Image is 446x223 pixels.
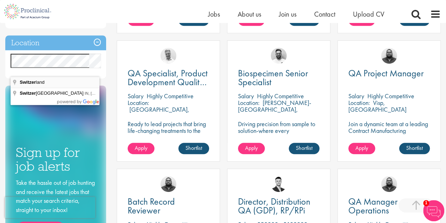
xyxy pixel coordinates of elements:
span: Apply [245,144,258,152]
span: [GEOGRAPHIC_DATA] [20,90,85,96]
h3: Location [5,35,106,51]
span: QA Specialist, Product Development Quality (PDQ) [128,67,208,97]
span: Location: [238,99,259,107]
a: Apply [238,143,265,154]
a: Batch Record Reviewer [128,197,209,215]
a: Jobs [208,10,220,19]
img: Joshua Godden [271,176,287,192]
span: Director, Distribution QA (GDP), RP/RPi [238,195,310,216]
p: Driving precision from sample to solution-where every biospecimen tells a story of innovation. [238,121,319,147]
img: Ashley Bennett [381,176,397,192]
span: Switzer [20,80,36,85]
p: Visp, [GEOGRAPHIC_DATA] [348,99,407,113]
span: Salary [128,92,143,100]
span: Location: [128,99,149,107]
span: Switzer [20,90,36,96]
span: Salary [238,92,254,100]
a: QA Specialist, Product Development Quality (PDQ) [128,69,209,87]
p: [GEOGRAPHIC_DATA], [GEOGRAPHIC_DATA] [128,105,189,120]
img: Chatbot [423,200,444,221]
a: Shortlist [399,143,430,154]
img: Joshua Bye [160,48,176,64]
p: Highly Competitive [367,92,414,100]
p: [PERSON_NAME]-[GEOGRAPHIC_DATA], [GEOGRAPHIC_DATA] [238,99,311,120]
a: Upload CV [353,10,384,19]
iframe: reCAPTCHA [5,197,95,218]
img: Ashley Bennett [160,176,176,192]
img: Ashley Bennett [381,48,397,64]
a: Director, Distribution QA (GDP), RP/RPi [238,197,319,215]
span: QA Project Manager [348,67,424,79]
a: Apply [128,143,154,154]
p: Ready to lead projects that bring life-changing treatments to the world? Join our client at the f... [128,121,209,161]
span: Salary [348,92,364,100]
a: Join us [279,10,297,19]
a: Shortlist [178,143,209,154]
span: Biospecimen Senior Specialist [238,67,308,88]
p: Highly Competitive [147,92,194,100]
a: Shortlist [289,143,319,154]
a: Biospecimen Senior Specialist [238,69,319,87]
p: Highly Competitive [257,92,304,100]
span: Location: [348,99,370,107]
span: 1 [423,200,429,206]
a: Contact [314,10,335,19]
span: Apply [135,144,147,152]
span: QA Manager Operations [348,195,398,216]
h3: Sign up for job alerts [16,146,96,173]
span: Batch Record Reviewer [128,195,175,216]
a: About us [238,10,261,19]
span: Apply [355,144,368,152]
span: IN, [GEOGRAPHIC_DATA] [85,91,131,95]
p: Join a dynamic team at a leading Contract Manufacturing Organisation and contribute to groundbrea... [348,121,430,154]
a: Apply [348,143,375,154]
img: Emile De Beer [271,48,287,64]
a: QA Manager Operations [348,197,430,215]
a: QA Project Manager [348,69,430,78]
span: land [20,80,45,85]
